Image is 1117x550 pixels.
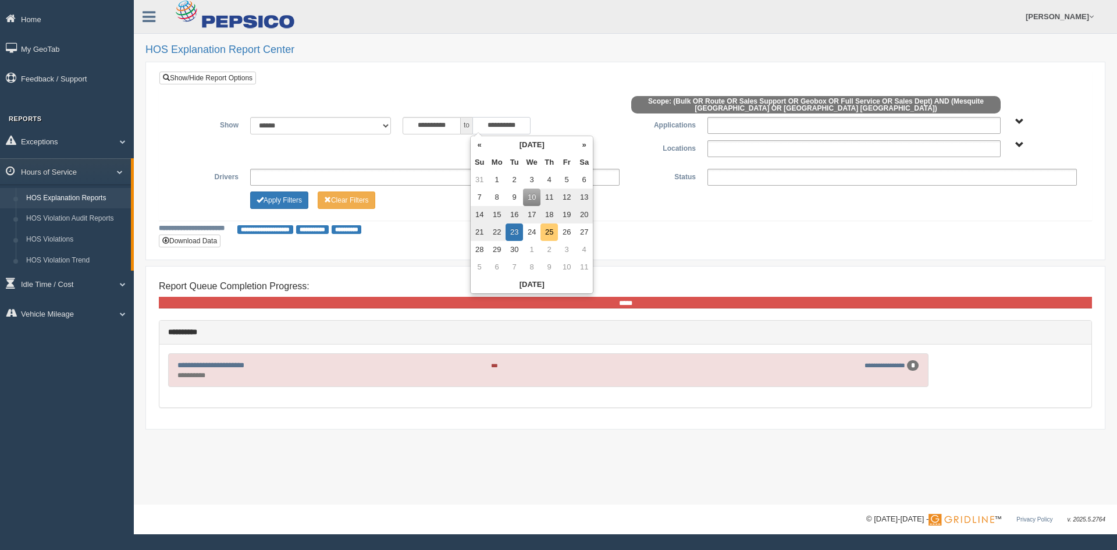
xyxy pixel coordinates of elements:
th: Sa [575,154,593,171]
button: Change Filter Options [250,191,308,209]
label: Show [168,117,244,131]
td: 1 [523,241,540,258]
img: Gridline [929,514,994,526]
h4: Report Queue Completion Progress: [159,281,1092,292]
span: v. 2025.5.2764 [1068,516,1105,523]
a: Show/Hide Report Options [159,72,256,84]
a: HOS Violation Trend [21,250,131,271]
td: 7 [471,189,488,206]
td: 6 [575,171,593,189]
td: 28 [471,241,488,258]
a: HOS Violations [21,229,131,250]
th: [DATE] [488,136,575,154]
td: 4 [540,171,558,189]
td: 5 [471,258,488,276]
td: 10 [558,258,575,276]
th: Fr [558,154,575,171]
td: 18 [540,206,558,223]
td: 2 [506,171,523,189]
label: Status [625,169,702,183]
td: 7 [506,258,523,276]
td: 30 [506,241,523,258]
td: 22 [488,223,506,241]
th: Th [540,154,558,171]
span: Scope: (Bulk OR Route OR Sales Support OR Geobox OR Full Service OR Sales Dept) AND (Mesquite [GE... [631,96,1001,113]
td: 29 [488,241,506,258]
td: 31 [471,171,488,189]
td: 15 [488,206,506,223]
td: 10 [523,189,540,206]
td: 21 [471,223,488,241]
td: 9 [506,189,523,206]
th: » [575,136,593,154]
td: 17 [523,206,540,223]
td: 2 [540,241,558,258]
td: 23 [506,223,523,241]
td: 1 [488,171,506,189]
td: 9 [540,258,558,276]
div: © [DATE]-[DATE] - ™ [866,513,1105,526]
span: to [461,117,472,134]
td: 25 [540,223,558,241]
th: Tu [506,154,523,171]
td: 26 [558,223,575,241]
td: 27 [575,223,593,241]
td: 5 [558,171,575,189]
td: 20 [575,206,593,223]
td: 6 [488,258,506,276]
td: 14 [471,206,488,223]
td: 3 [523,171,540,189]
td: 11 [540,189,558,206]
th: « [471,136,488,154]
button: Change Filter Options [318,191,375,209]
td: 8 [488,189,506,206]
td: 19 [558,206,575,223]
th: [DATE] [471,276,593,293]
td: 8 [523,258,540,276]
a: HOS Explanation Reports [21,188,131,209]
label: Locations [625,140,702,154]
a: Privacy Policy [1016,516,1052,523]
td: 3 [558,241,575,258]
label: Applications [625,117,702,131]
td: 4 [575,241,593,258]
button: Download Data [159,235,220,247]
a: HOS Violation Audit Reports [21,208,131,229]
th: Su [471,154,488,171]
td: 13 [575,189,593,206]
td: 24 [523,223,540,241]
th: Mo [488,154,506,171]
td: 12 [558,189,575,206]
h2: HOS Explanation Report Center [145,44,1105,56]
label: Drivers [168,169,244,183]
td: 11 [575,258,593,276]
td: 16 [506,206,523,223]
th: We [523,154,540,171]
